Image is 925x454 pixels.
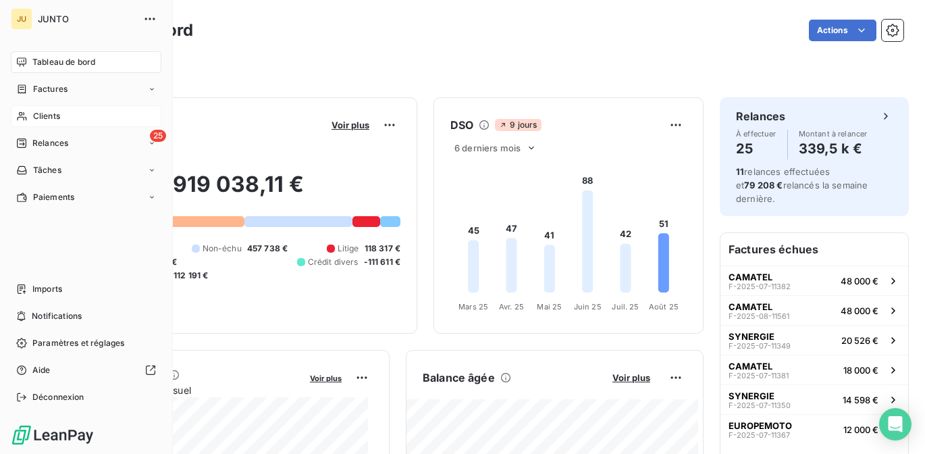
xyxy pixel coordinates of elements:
[11,359,161,381] a: Aide
[720,325,908,355] button: SYNERGIEF-2025-07-1134920 526 €
[38,14,135,24] span: JUNTO
[649,302,679,311] tspan: Août 25
[841,305,878,316] span: 48 000 €
[495,119,541,131] span: 9 jours
[364,256,401,268] span: -111 611 €
[11,132,161,154] a: 25Relances
[11,424,95,446] img: Logo LeanPay
[33,83,68,95] span: Factures
[32,283,62,295] span: Imports
[799,138,868,159] h4: 339,5 k €
[150,130,166,142] span: 25
[720,233,908,266] h6: Factures échues
[720,414,908,444] button: EUROPEMOTOF-2025-07-1136712 000 €
[809,20,876,41] button: Actions
[729,342,791,350] span: F-2025-07-11349
[729,301,772,312] span: CAMATEL
[720,266,908,295] button: CAMATELF-2025-07-1138248 000 €
[11,78,161,100] a: Factures
[729,312,789,320] span: F-2025-08-11561
[843,365,878,376] span: 18 000 €
[744,180,783,191] span: 79 208 €
[76,171,400,211] h2: 919 038,11 €
[310,374,342,383] span: Voir plus
[32,137,68,149] span: Relances
[729,390,774,401] span: SYNERGIE
[169,270,209,282] span: -112 191 €
[736,138,776,159] h4: 25
[308,256,359,268] span: Crédit divers
[32,56,95,68] span: Tableau de bord
[729,272,772,282] span: CAMATEL
[327,119,373,131] button: Voir plus
[11,105,161,127] a: Clients
[736,166,744,177] span: 11
[720,384,908,414] button: SYNERGIEF-2025-07-1135014 598 €
[33,191,74,203] span: Paiements
[841,276,878,286] span: 48 000 €
[32,337,124,349] span: Paramètres et réglages
[729,282,791,291] span: F-2025-07-11382
[729,401,791,409] span: F-2025-07-11350
[76,383,300,397] span: Chiffre d'affaires mensuel
[879,408,911,440] div: Open Intercom Messenger
[736,108,785,124] h6: Relances
[843,424,878,435] span: 12 000 €
[574,302,602,311] tspan: Juin 25
[454,143,521,153] span: 6 derniers mois
[338,243,359,255] span: Litige
[729,431,790,439] span: F-2025-07-11367
[423,370,495,386] h6: Balance âgée
[537,302,562,311] tspan: Mai 25
[11,186,161,208] a: Paiements
[32,364,51,376] span: Aide
[32,391,84,403] span: Déconnexion
[799,130,868,138] span: Montant à relancer
[365,243,400,255] span: 118 317 €
[11,278,161,300] a: Imports
[720,355,908,384] button: CAMATELF-2025-07-1138118 000 €
[841,335,878,346] span: 20 526 €
[458,302,488,311] tspan: Mars 25
[843,395,878,405] span: 14 598 €
[736,130,776,138] span: À effectuer
[33,110,60,122] span: Clients
[332,120,369,130] span: Voir plus
[247,243,288,255] span: 457 738 €
[11,8,32,30] div: JU
[729,372,789,380] span: F-2025-07-11381
[736,166,868,204] span: relances effectuées et relancés la semaine dernière.
[32,310,82,322] span: Notifications
[450,117,473,133] h6: DSO
[203,243,242,255] span: Non-échu
[729,361,772,372] span: CAMATEL
[33,164,61,176] span: Tâches
[729,420,792,431] span: EUROPEMOTO
[612,372,650,383] span: Voir plus
[11,159,161,181] a: Tâches
[11,51,161,73] a: Tableau de bord
[608,372,654,384] button: Voir plus
[11,332,161,354] a: Paramètres et réglages
[306,372,346,384] button: Voir plus
[499,302,524,311] tspan: Avr. 25
[729,331,774,342] span: SYNERGIE
[612,302,639,311] tspan: Juil. 25
[720,295,908,325] button: CAMATELF-2025-08-1156148 000 €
